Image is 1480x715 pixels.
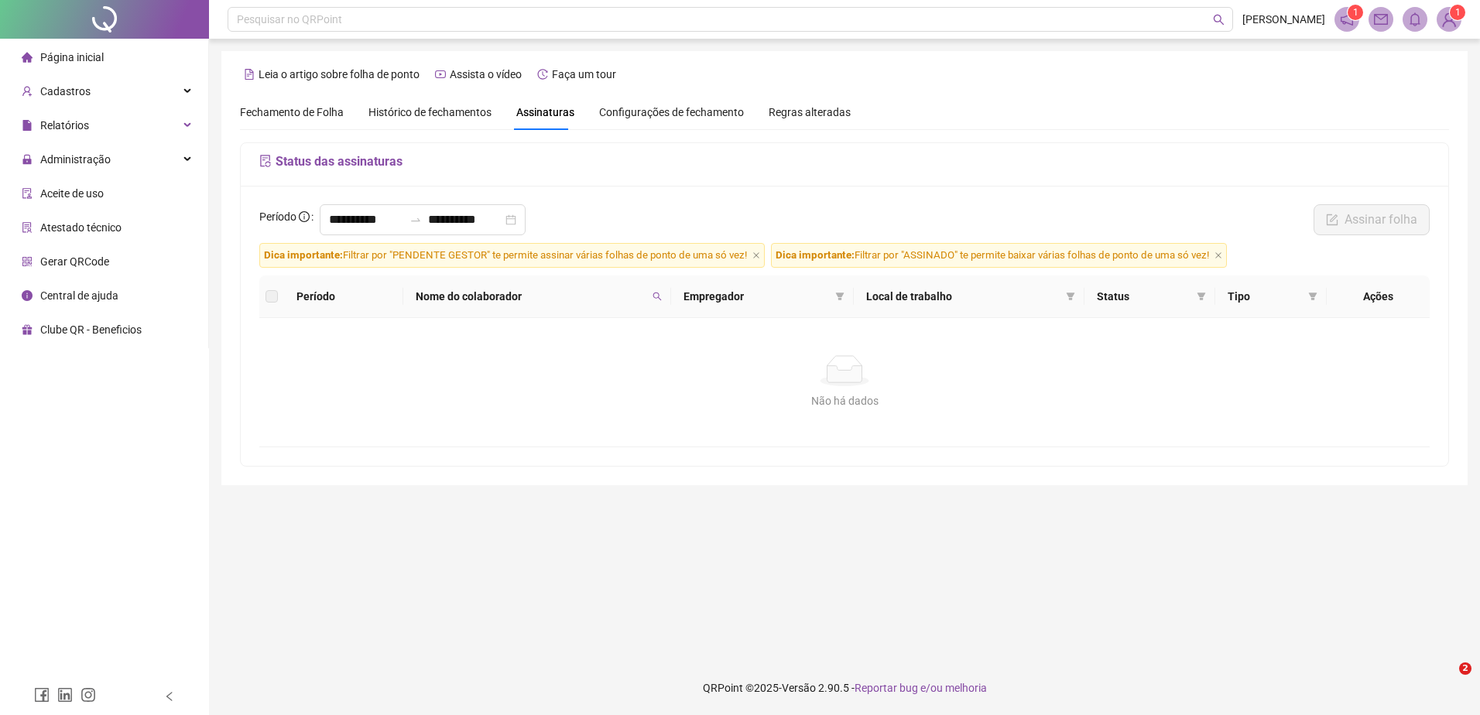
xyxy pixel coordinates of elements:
span: bell [1408,12,1422,26]
span: file [22,120,33,131]
span: Assista o vídeo [450,68,522,80]
span: notification [1340,12,1354,26]
span: Versão [782,682,816,694]
span: file-sync [259,155,272,167]
button: Assinar folha [1314,204,1430,235]
span: Regras alteradas [769,107,851,118]
span: 2 [1459,662,1471,675]
div: Não há dados [278,392,1411,409]
span: info-circle [299,211,310,222]
span: Administração [40,153,111,166]
span: info-circle [22,290,33,301]
span: filter [1066,292,1075,301]
span: history [537,69,548,80]
span: filter [1063,285,1078,308]
span: Página inicial [40,51,104,63]
span: Histórico de fechamentos [368,106,492,118]
span: Atestado técnico [40,221,122,234]
span: Empregador [683,288,829,305]
span: filter [1197,292,1206,301]
span: Central de ajuda [40,289,118,302]
span: Reportar bug e/ou melhoria [855,682,987,694]
span: Faça um tour [552,68,616,80]
span: filter [832,285,848,308]
span: search [653,292,662,301]
span: Nome do colaborador [416,288,647,305]
span: filter [1308,292,1317,301]
span: filter [1305,285,1321,308]
span: home [22,52,33,63]
span: user-add [22,86,33,97]
span: search [1213,14,1225,26]
span: [PERSON_NAME] [1242,11,1325,28]
h5: Status das assinaturas [259,152,1430,171]
span: youtube [435,69,446,80]
span: Fechamento de Folha [240,106,344,118]
span: Assinaturas [516,107,574,118]
span: Leia o artigo sobre folha de ponto [259,68,420,80]
th: Ações [1327,275,1430,318]
span: close [752,251,760,259]
span: Relatórios [40,119,89,132]
span: Gerar QRCode [40,255,109,268]
sup: 1 [1348,5,1363,20]
span: Aceite de uso [40,187,104,200]
span: Dica importante: [264,249,343,261]
span: facebook [34,687,50,703]
span: Tipo [1228,288,1302,305]
img: 75474 [1437,8,1461,31]
span: gift [22,324,33,335]
span: audit [22,188,33,199]
span: search [649,285,665,308]
span: linkedin [57,687,73,703]
iframe: Intercom live chat [1427,662,1465,700]
footer: QRPoint © 2025 - 2.90.5 - [209,661,1480,715]
span: Período [259,210,296,223]
span: filter [835,292,844,301]
span: qrcode [22,256,33,267]
span: Status [1097,288,1191,305]
span: file-text [244,69,255,80]
span: to [409,214,422,226]
span: instagram [81,687,96,703]
span: Filtrar por "PENDENTE GESTOR" te permite assinar várias folhas de ponto de uma só vez! [259,243,765,268]
span: left [164,691,175,702]
span: filter [1194,285,1209,308]
sup: Atualize o seu contato no menu Meus Dados [1450,5,1465,20]
span: Local de trabalho [866,288,1060,305]
th: Período [284,275,403,318]
span: Configurações de fechamento [599,107,744,118]
span: close [1214,251,1222,259]
span: Cadastros [40,85,91,97]
span: lock [22,154,33,165]
span: swap-right [409,214,422,226]
span: 1 [1353,7,1358,18]
span: 1 [1455,7,1461,18]
span: solution [22,222,33,233]
span: Clube QR - Beneficios [40,323,142,336]
span: mail [1374,12,1388,26]
span: Filtrar por "ASSINADO" te permite baixar várias folhas de ponto de uma só vez! [771,243,1227,268]
span: Dica importante: [776,249,855,261]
